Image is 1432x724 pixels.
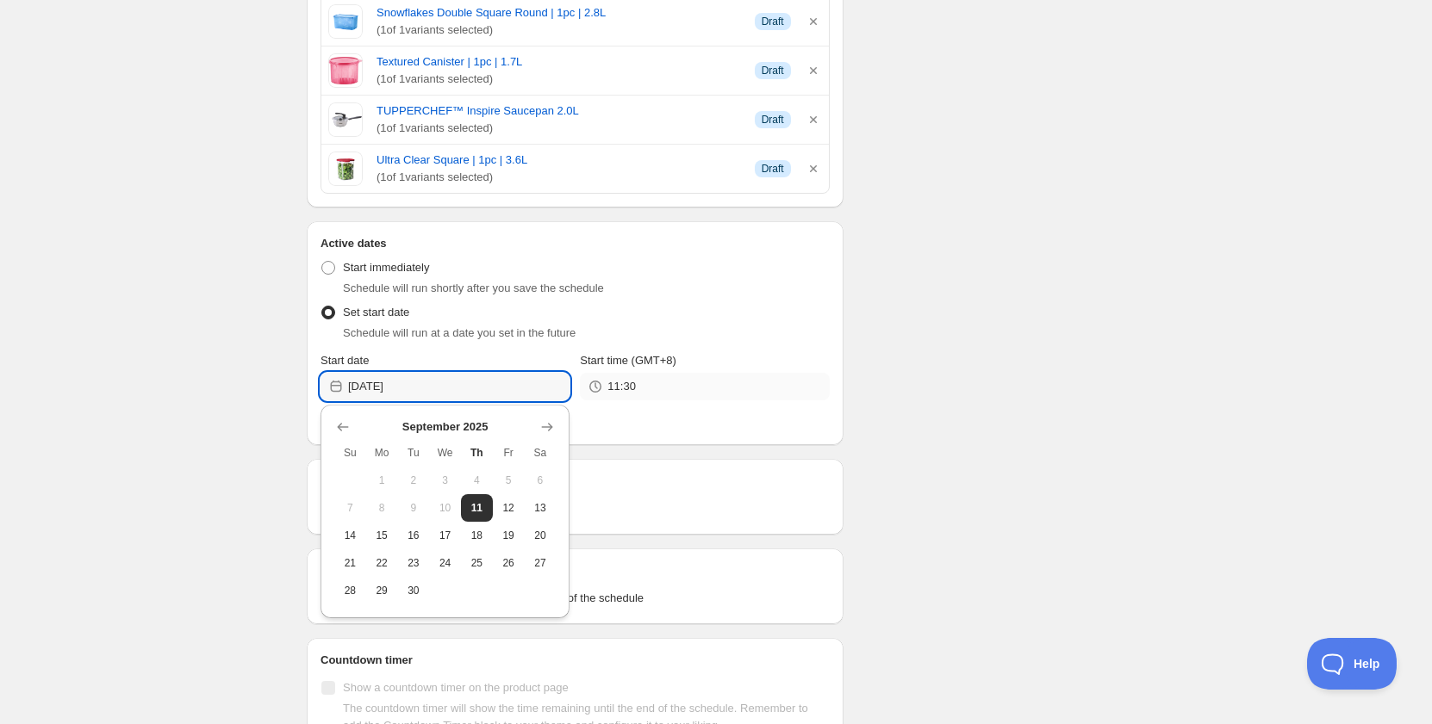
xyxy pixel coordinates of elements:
span: 5 [500,473,518,487]
span: 20 [532,529,550,542]
button: Wednesday September 24 2025 [429,549,461,577]
iframe: Toggle Customer Support [1307,638,1398,690]
span: 30 [405,584,423,597]
button: Tuesday September 16 2025 [398,522,430,549]
span: 13 [532,501,550,515]
th: Tuesday [398,439,430,467]
button: Saturday September 13 2025 [525,494,557,522]
span: Draft [762,64,784,77]
button: Sunday September 28 2025 [334,577,366,604]
span: Th [468,446,486,460]
button: Saturday September 27 2025 [525,549,557,577]
button: Thursday September 18 2025 [461,522,493,549]
span: 28 [341,584,359,597]
span: 19 [500,529,518,542]
button: Show previous month, August 2025 [331,415,355,439]
a: Ultra Clear Square | 1pc | 3.6L [377,152,741,169]
span: Sa [532,446,550,460]
span: 16 [405,529,423,542]
button: Tuesday September 30 2025 [398,577,430,604]
th: Monday [366,439,398,467]
span: Schedule will run at a date you set in the future [343,326,576,339]
button: Monday September 22 2025 [366,549,398,577]
button: Saturday September 6 2025 [525,467,557,494]
span: 10 [436,501,454,515]
button: Sunday September 7 2025 [334,494,366,522]
th: Friday [493,439,525,467]
span: 25 [468,556,486,570]
span: 15 [373,529,391,542]
span: 2 [405,473,423,487]
a: Snowflakes Double Square Round | 1pc | 2.8L [377,4,741,22]
span: 7 [341,501,359,515]
button: Friday September 5 2025 [493,467,525,494]
th: Sunday [334,439,366,467]
span: Start time (GMT+8) [580,354,676,367]
span: Draft [762,113,784,127]
span: Fr [500,446,518,460]
button: Thursday September 25 2025 [461,549,493,577]
button: Tuesday September 23 2025 [398,549,430,577]
h2: Tags [321,562,830,579]
span: 23 [405,556,423,570]
button: Friday September 26 2025 [493,549,525,577]
th: Saturday [525,439,557,467]
button: Wednesday September 3 2025 [429,467,461,494]
h2: Countdown timer [321,652,830,669]
span: Su [341,446,359,460]
span: Set start date [343,306,409,319]
span: 1 [373,473,391,487]
span: 14 [341,529,359,542]
button: Sunday September 21 2025 [334,549,366,577]
th: Wednesday [429,439,461,467]
span: Tu [405,446,423,460]
span: Mo [373,446,391,460]
span: 18 [468,529,486,542]
span: 6 [532,473,550,487]
span: ( 1 of 1 variants selected) [377,71,741,88]
span: 4 [468,473,486,487]
button: Wednesday September 10 2025 [429,494,461,522]
span: ( 1 of 1 variants selected) [377,22,741,39]
a: Textured Canister | 1pc | 1.7L [377,53,741,71]
span: 27 [532,556,550,570]
span: 3 [436,473,454,487]
button: Monday September 8 2025 [366,494,398,522]
span: 12 [500,501,518,515]
h2: Active dates [321,235,830,252]
button: Wednesday September 17 2025 [429,522,461,549]
button: Show next month, October 2025 [535,415,559,439]
span: ( 1 of 1 variants selected) [377,120,741,137]
span: We [436,446,454,460]
span: Draft [762,15,784,28]
span: 9 [405,501,423,515]
button: Friday September 19 2025 [493,522,525,549]
button: Saturday September 20 2025 [525,522,557,549]
span: 17 [436,529,454,542]
span: Schedule will run shortly after you save the schedule [343,282,604,294]
span: Start date [321,354,369,367]
button: Monday September 29 2025 [366,577,398,604]
span: 22 [373,556,391,570]
button: Thursday September 4 2025 [461,467,493,494]
span: ( 1 of 1 variants selected) [377,169,741,186]
span: 24 [436,556,454,570]
button: Monday September 1 2025 [366,467,398,494]
button: Tuesday September 9 2025 [398,494,430,522]
span: Start immediately [343,261,429,274]
span: 21 [341,556,359,570]
h2: Repeating [321,473,830,490]
a: TUPPERCHEF™ Inspire Saucepan 2.0L [377,102,741,120]
th: Thursday [461,439,493,467]
span: 26 [500,556,518,570]
span: 11 [468,501,486,515]
button: Sunday September 14 2025 [334,522,366,549]
span: Show a countdown timer on the product page [343,681,569,694]
button: Today Thursday September 11 2025 [461,494,493,522]
span: 8 [373,501,391,515]
span: 29 [373,584,391,597]
span: Draft [762,162,784,176]
button: Tuesday September 2 2025 [398,467,430,494]
button: Friday September 12 2025 [493,494,525,522]
button: Monday September 15 2025 [366,522,398,549]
